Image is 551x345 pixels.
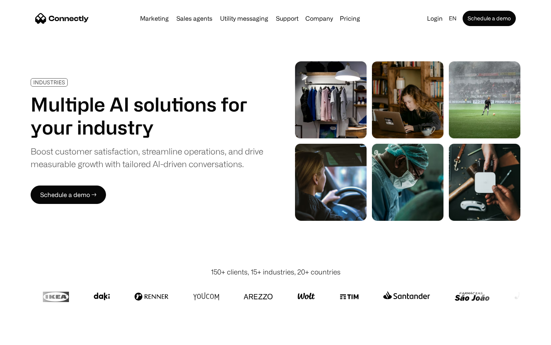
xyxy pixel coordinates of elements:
div: en [449,13,456,24]
div: Boost customer satisfaction, streamline operations, and drive measurable growth with tailored AI-... [31,145,263,170]
div: INDUSTRIES [33,79,65,85]
h1: Multiple AI solutions for your industry [31,93,263,139]
a: Support [273,15,302,21]
ul: Language list [15,332,46,342]
aside: Language selected: English [8,331,46,342]
a: Schedule a demo [463,11,516,26]
a: Utility messaging [217,15,271,21]
a: Sales agents [173,15,215,21]
a: Login [424,13,446,24]
a: Schedule a demo → [31,186,106,204]
div: Company [305,13,333,24]
div: 150+ clients, 15+ industries, 20+ countries [211,267,341,277]
a: Pricing [337,15,363,21]
a: Marketing [137,15,172,21]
